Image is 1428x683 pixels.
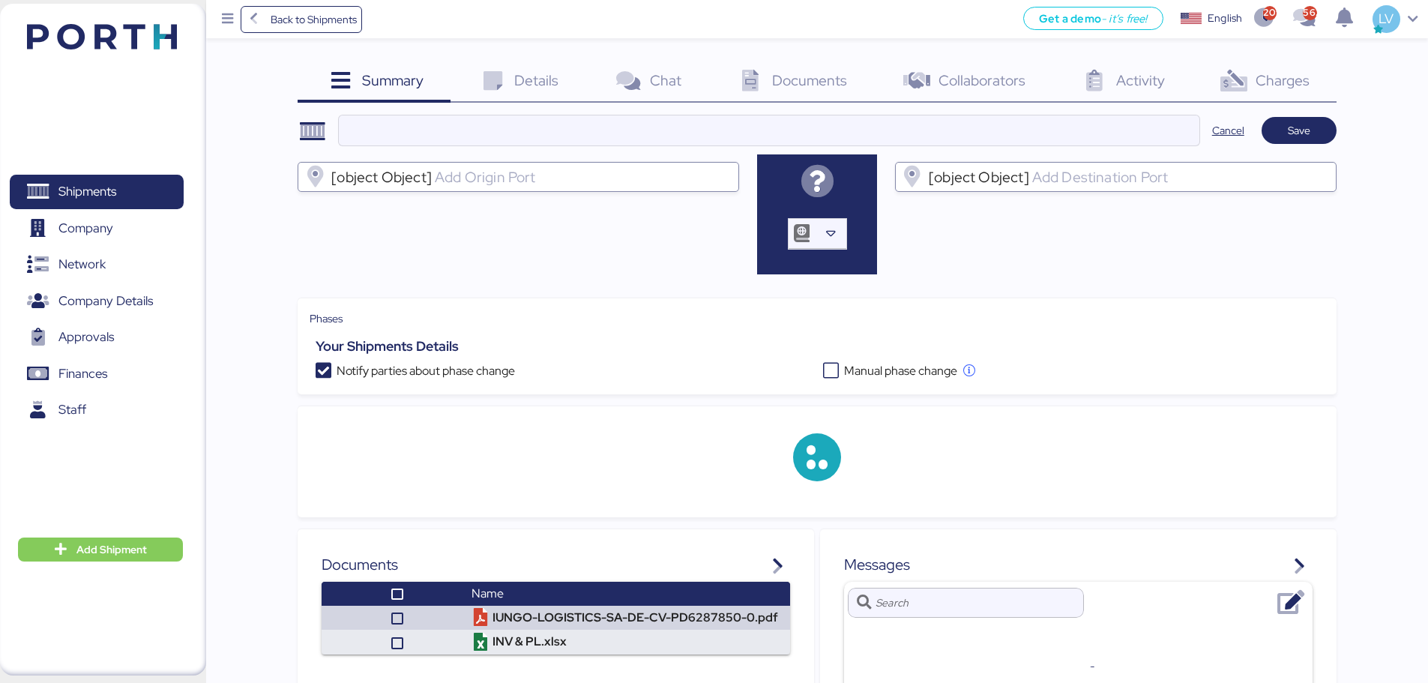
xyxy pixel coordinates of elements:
span: Company Details [58,290,153,312]
span: Charges [1256,70,1310,90]
span: Name [472,586,504,601]
a: Approvals [10,320,184,355]
span: Cancel [1212,121,1244,139]
div: Phases [310,310,1325,327]
span: Add Shipment [76,541,147,559]
span: [object Object] [929,170,1029,184]
input: [object Object] [432,168,732,186]
a: Company [10,211,184,245]
button: Cancel [1200,117,1256,144]
span: Activity [1116,70,1165,90]
div: English [1208,10,1242,26]
button: Menu [215,7,241,32]
input: [object Object] [1029,168,1330,186]
span: Company [58,217,113,239]
td: IUNGO-LOGISTICS-SA-DE-CV-PD6287850-0.pdf [466,606,790,631]
div: Your Shipments Details [316,336,1325,356]
a: Staff [10,393,184,427]
span: Collaborators [939,70,1025,90]
div: Documents [322,553,790,576]
span: LV [1379,9,1394,28]
input: Search [876,588,1075,618]
td: INV & PL.xlsx [466,630,790,655]
span: Back to Shipments [271,10,357,28]
button: Add Shipment [18,538,183,562]
span: Network [58,253,106,275]
span: [object Object] [331,170,432,184]
span: Save [1288,121,1310,139]
span: Chat [650,70,681,90]
span: Documents [772,70,847,90]
div: Messages [844,553,1313,576]
a: Finances [10,356,184,391]
span: Staff [58,399,86,421]
span: Notify parties about phase change [337,362,515,380]
a: Network [10,247,184,282]
span: Summary [362,70,424,90]
span: Finances [58,363,107,385]
a: Back to Shipments [241,6,363,33]
span: Approvals [58,326,114,348]
span: Shipments [58,181,116,202]
button: Save [1262,117,1337,144]
a: Company Details [10,283,184,318]
span: Manual phase change [844,362,957,380]
a: Shipments [10,175,184,209]
span: Details [514,70,558,90]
